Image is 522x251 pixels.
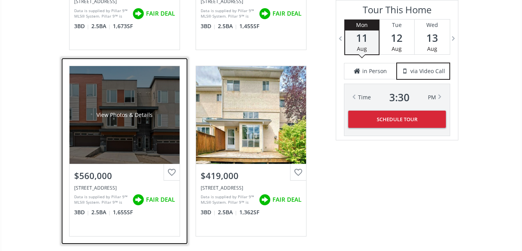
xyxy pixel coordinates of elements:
[410,67,445,75] span: via Video Call
[358,92,436,103] div: Time PM
[74,170,175,182] div: $560,000
[188,58,314,244] a: $419,000[STREET_ADDRESS]Data is supplied by Pillar 9™ MLS® System. Pillar 9™ is the owner of the ...
[146,9,175,18] span: FAIR DEAL
[273,195,301,204] span: FAIR DEAL
[379,32,414,43] span: 12
[74,194,128,206] div: Data is supplied by Pillar 9™ MLS® System. Pillar 9™ is the owner of the copyright in its MLS® Sy...
[74,208,89,216] span: 3 BD
[146,195,175,204] span: FAIR DEAL
[74,8,128,20] div: Data is supplied by Pillar 9™ MLS® System. Pillar 9™ is the owner of the copyright in its MLS® Sy...
[61,58,188,244] a: View Photos & Details$560,000[STREET_ADDRESS]Data is supplied by Pillar 9™ MLS® System. Pillar 9™...
[91,208,111,216] span: 2.5 BA
[218,208,237,216] span: 2.5 BA
[201,185,301,191] div: 7 Millrose Place SW, Calgary, AB T2Y 3J6
[223,111,279,119] div: View Photos & Details
[74,185,175,191] div: 93 Shawnee Common SW, Calgary, AB T2Y 0P9
[239,208,259,216] span: 1,362 SF
[74,22,89,30] span: 3 BD
[415,32,450,43] span: 13
[344,4,450,19] h3: Tour This Home
[345,32,379,43] span: 11
[257,6,273,22] img: rating icon
[130,6,146,22] img: rating icon
[201,194,255,206] div: Data is supplied by Pillar 9™ MLS® System. Pillar 9™ is the owner of the copyright in its MLS® Sy...
[348,111,446,128] button: Schedule Tour
[201,22,216,30] span: 3 BD
[273,9,301,18] span: FAIR DEAL
[389,92,410,103] span: 3 : 30
[345,20,379,30] div: Mon
[96,111,153,119] div: View Photos & Details
[427,45,437,52] span: Aug
[130,192,146,208] img: rating icon
[392,45,402,52] span: Aug
[239,22,259,30] span: 1,455 SF
[113,208,133,216] span: 1,655 SF
[201,170,301,182] div: $419,000
[218,22,237,30] span: 2.5 BA
[379,20,414,30] div: Tue
[201,8,255,20] div: Data is supplied by Pillar 9™ MLS® System. Pillar 9™ is the owner of the copyright in its MLS® Sy...
[113,22,133,30] span: 1,673 SF
[257,192,273,208] img: rating icon
[91,22,111,30] span: 2.5 BA
[362,67,387,75] span: in Person
[415,20,450,30] div: Wed
[357,45,367,52] span: Aug
[201,208,216,216] span: 3 BD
